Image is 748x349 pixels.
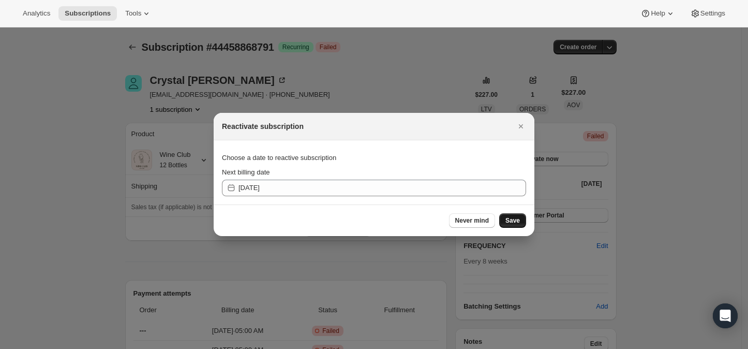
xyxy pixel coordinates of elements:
[58,6,117,21] button: Subscriptions
[505,216,520,225] span: Save
[684,6,731,21] button: Settings
[634,6,681,21] button: Help
[449,213,495,228] button: Never mind
[222,168,270,176] span: Next billing date
[125,9,141,18] span: Tools
[499,213,526,228] button: Save
[700,9,725,18] span: Settings
[222,121,304,132] h2: Reactivate subscription
[713,303,738,328] div: Open Intercom Messenger
[23,9,50,18] span: Analytics
[65,9,111,18] span: Subscriptions
[651,9,665,18] span: Help
[222,149,526,167] div: Choose a date to reactive subscription
[119,6,158,21] button: Tools
[455,216,489,225] span: Never mind
[17,6,56,21] button: Analytics
[514,119,528,134] button: Close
